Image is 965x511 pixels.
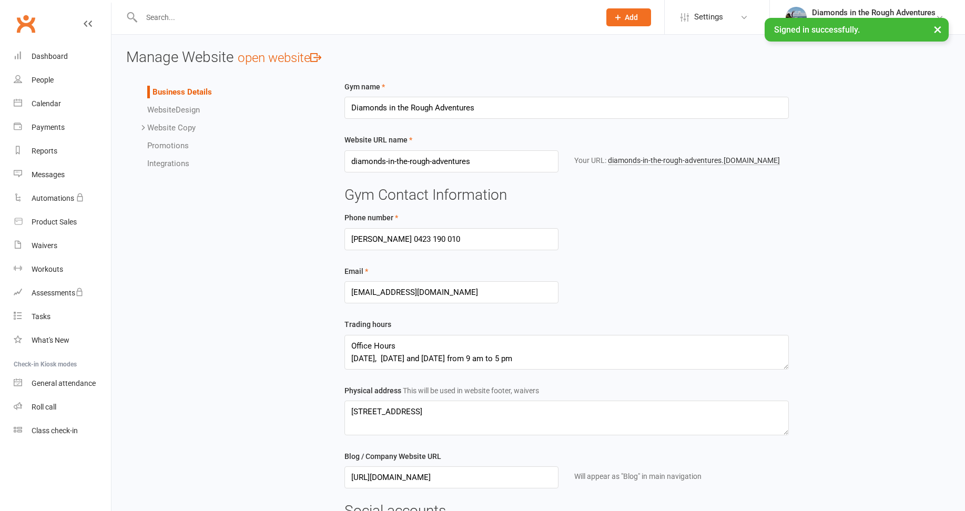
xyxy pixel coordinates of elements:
[14,372,111,395] a: General attendance kiosk mode
[32,265,63,273] div: Workouts
[574,155,788,166] div: Your URL:
[126,49,950,66] h3: Manage Website
[147,159,189,168] a: Integrations
[608,156,780,165] a: diamonds-in-the-rough-adventures.[DOMAIN_NAME]
[14,305,111,329] a: Tasks
[147,105,200,115] a: WebsiteDesign
[147,123,196,132] a: Website Copy
[344,134,412,146] label: Website URL name
[32,241,57,250] div: Waivers
[14,187,111,210] a: Automations
[147,105,176,115] span: Website
[14,139,111,163] a: Reports
[238,50,321,65] a: open website
[14,116,111,139] a: Payments
[812,17,936,27] div: Diamonds in the Rough Adventures
[147,141,189,150] a: Promotions
[32,403,56,411] div: Roll call
[344,451,441,462] label: Blog / Company Website URL
[32,194,74,202] div: Automations
[13,11,39,37] a: Clubworx
[344,319,391,330] label: Trading hours
[928,18,947,40] button: ×
[14,210,111,234] a: Product Sales
[32,123,65,131] div: Payments
[32,312,50,321] div: Tasks
[344,335,788,370] textarea: Office Hours [DATE], [DATE] and [DATE] from 9 am to 5 pm
[32,379,96,387] div: General attendance
[344,81,385,93] label: Gym name
[32,99,61,108] div: Calendar
[14,234,111,258] a: Waivers
[14,45,111,68] a: Dashboard
[153,87,212,97] a: Business Details
[344,401,788,435] textarea: [STREET_ADDRESS]
[344,265,368,277] label: Email
[606,8,651,26] button: Add
[32,147,57,155] div: Reports
[14,281,111,305] a: Assessments
[14,419,111,443] a: Class kiosk mode
[32,289,84,297] div: Assessments
[32,170,65,179] div: Messages
[32,52,68,60] div: Dashboard
[138,10,593,25] input: Search...
[344,212,398,223] label: Phone number
[774,25,860,35] span: Signed in successfully.
[32,76,54,84] div: People
[344,187,788,203] h3: Gym Contact Information
[14,68,111,92] a: People
[14,163,111,187] a: Messages
[694,5,723,29] span: Settings
[14,92,111,116] a: Calendar
[14,329,111,352] a: What's New
[812,8,936,17] div: Diamonds in the Rough Adventures
[32,218,77,226] div: Product Sales
[14,395,111,419] a: Roll call
[344,466,558,488] input: http://example.com
[32,336,69,344] div: What's New
[344,385,539,396] label: Physical address
[786,7,807,28] img: thumb_image1543975352.png
[32,426,78,435] div: Class check-in
[574,471,788,482] div: Will appear as "Blog" in main navigation
[625,13,638,22] span: Add
[14,258,111,281] a: Workouts
[403,386,539,395] span: This will be used in website footer, waivers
